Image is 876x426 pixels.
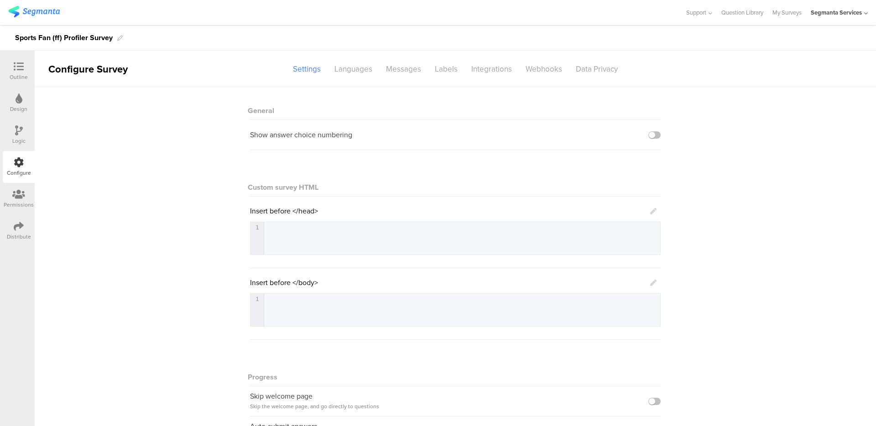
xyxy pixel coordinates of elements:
[35,62,140,77] div: Configure Survey
[328,61,379,77] div: Languages
[250,96,661,120] div: General
[10,73,28,81] div: Outline
[379,61,428,77] div: Messages
[250,402,379,410] span: Skip the welcome page, and go directly to questions
[250,391,379,411] div: Skip welcome page
[250,363,661,386] div: Progress
[250,277,318,288] span: Insert before </body>
[8,6,60,17] img: segmanta logo
[464,61,519,77] div: Integrations
[811,8,862,17] div: Segmanta Services
[10,105,27,113] div: Design
[686,8,706,17] span: Support
[12,137,26,145] div: Logic
[250,130,352,140] div: Show answer choice numbering
[4,201,34,209] div: Permissions
[519,61,569,77] div: Webhooks
[15,31,113,45] div: Sports Fan (ff) Profiler Survey
[250,224,263,231] div: 1
[286,61,328,77] div: Settings
[7,169,31,177] div: Configure
[569,61,625,77] div: Data Privacy
[428,61,464,77] div: Labels
[7,233,31,241] div: Distribute
[250,206,318,216] span: Insert before </head>
[250,182,661,192] div: Custom survey HTML
[250,296,263,302] div: 1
